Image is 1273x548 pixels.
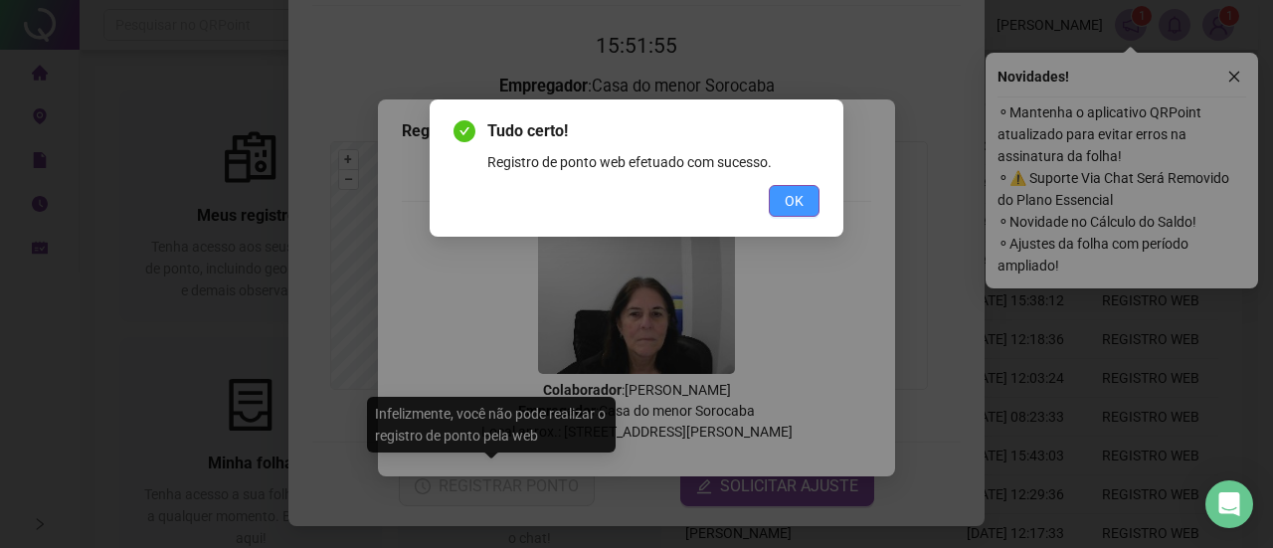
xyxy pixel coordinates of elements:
[769,185,819,217] button: OK
[1205,480,1253,528] div: Open Intercom Messenger
[454,120,475,142] span: check-circle
[487,151,819,173] div: Registro de ponto web efetuado com sucesso.
[785,190,804,212] span: OK
[487,119,819,143] span: Tudo certo!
